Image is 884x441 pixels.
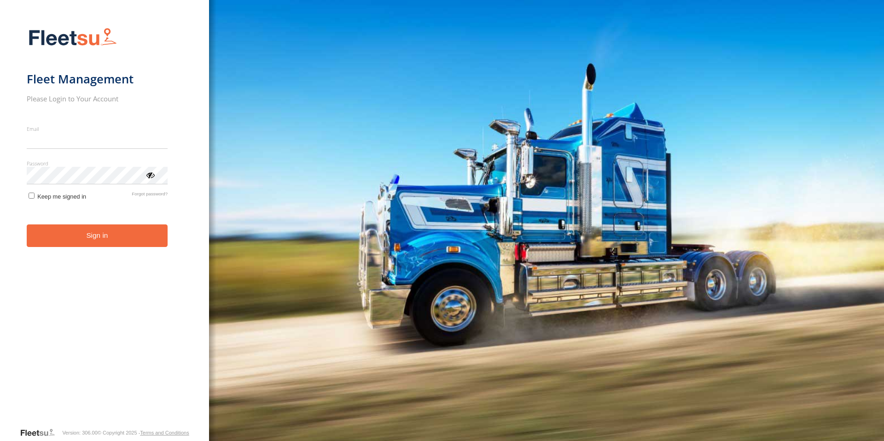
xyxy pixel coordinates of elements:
h1: Fleet Management [27,71,168,87]
span: Keep me signed in [37,193,86,200]
div: ViewPassword [145,170,155,179]
label: Email [27,125,168,132]
form: main [27,22,183,427]
div: Version: 306.00 [62,430,97,435]
button: Sign in [27,224,168,247]
label: Password [27,160,168,167]
a: Terms and Conditions [140,430,189,435]
a: Visit our Website [20,428,62,437]
h2: Please Login to Your Account [27,94,168,103]
a: Forgot password? [132,191,168,200]
div: © Copyright 2025 - [98,430,189,435]
input: Keep me signed in [29,193,35,199]
img: Fleetsu [27,26,119,49]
